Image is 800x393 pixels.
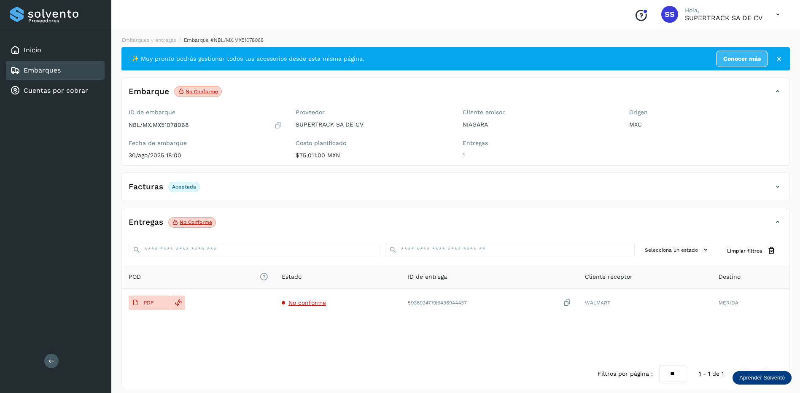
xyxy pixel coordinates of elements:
[184,37,264,43] span: Embarque #NBL/MX.MX51078068
[685,14,762,22] p: SUPERTRACK SA DE CV
[727,247,762,255] span: Limpiar filtros
[408,272,447,281] span: ID de entrega
[408,299,571,307] div: 5936934719|6436944437
[129,296,171,310] button: PDF
[641,243,714,257] button: Selecciona un estado
[24,46,41,54] a: Inicio
[129,140,282,147] label: Fecha de embarque
[716,51,768,67] a: Conocer más
[129,109,282,116] label: ID de embarque
[296,140,449,147] label: Costo planificado
[463,140,616,147] label: Entregas
[132,54,364,63] span: ✨ Muy pronto podrás gestionar todos tus accesorios desde esta misma página.
[122,84,789,105] div: EmbarqueNo conforme
[720,243,783,258] button: Limpiar filtros
[6,41,105,59] div: Inicio
[296,121,449,128] p: SUPERTRACK SA DE CV
[629,109,783,116] label: Origen
[282,272,302,281] span: Estado
[598,369,653,378] span: Filtros por página :
[463,152,616,159] p: 1
[719,272,741,281] span: Destino
[121,36,790,44] nav: breadcrumb
[28,18,101,24] p: Proveedores
[129,87,169,97] h4: Embarque
[585,272,633,281] span: Cliente receptor
[122,215,789,236] div: EntregasNo conforme
[122,180,789,201] div: FacturasAceptada
[733,371,792,385] div: Aprender Solvento
[129,152,282,159] p: 30/ago/2025 18:00
[296,109,449,116] label: Proveedor
[129,121,189,129] p: NBL/MX.MX51078068
[171,296,185,310] div: Reemplazar POD
[6,81,105,100] div: Cuentas por cobrar
[24,86,88,94] a: Cuentas por cobrar
[712,289,789,317] td: MERIDA
[24,66,61,74] a: Embarques
[6,61,105,80] div: Embarques
[296,152,449,159] p: $75,011.00 MXN
[180,219,212,225] p: No conforme
[685,7,762,14] p: Hola,
[129,272,268,281] span: POD
[699,369,724,378] span: 1 - 1 de 1
[129,182,163,192] h4: Facturas
[144,300,154,306] p: PDF
[122,37,176,43] a: Embarques y entregas
[578,289,712,317] td: WALMART
[186,89,218,94] p: No conforme
[463,121,616,128] p: NIAGARA
[739,374,785,381] p: Aprender Solvento
[629,121,783,128] p: MXC
[129,218,163,227] h4: Entregas
[463,109,616,116] label: Cliente emisor
[288,299,326,306] span: No conforme
[172,184,196,190] p: Aceptada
